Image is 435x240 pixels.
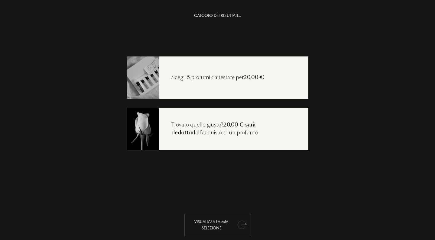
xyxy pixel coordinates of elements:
[159,74,276,82] div: Scegli 5 profumi da testare per
[159,121,308,136] div: Trovato quello giusto? dall'acquisto di un profumo
[194,12,241,19] div: CALCOLO DEI RISULTATI...
[236,219,248,231] div: animation
[184,214,251,236] div: Visualizza la mia selezione
[171,121,255,136] span: 20,00 € sarà dedotto
[127,107,159,150] img: recoload3.png
[127,56,159,99] img: recoload1.png
[244,74,264,81] span: 20,00 €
